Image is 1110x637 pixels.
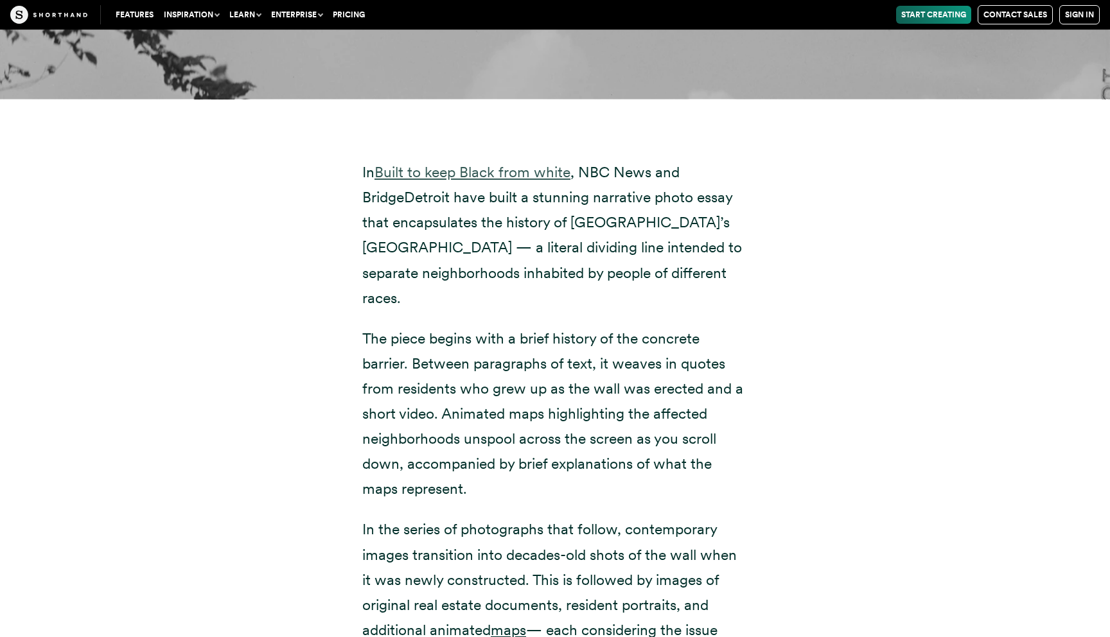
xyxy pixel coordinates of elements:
[328,6,370,24] a: Pricing
[1059,5,1100,24] a: Sign in
[978,5,1053,24] a: Contact Sales
[110,6,159,24] a: Features
[362,326,748,502] p: The piece begins with a brief history of the concrete barrier. Between paragraphs of text, it wea...
[374,163,570,181] a: Built to keep Black from white
[224,6,266,24] button: Learn
[159,6,224,24] button: Inspiration
[10,6,87,24] img: The Craft
[266,6,328,24] button: Enterprise
[896,6,971,24] a: Start Creating
[362,160,748,311] p: In , NBC News and BridgeDetroit have built a stunning narrative photo essay that encapsulates the...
